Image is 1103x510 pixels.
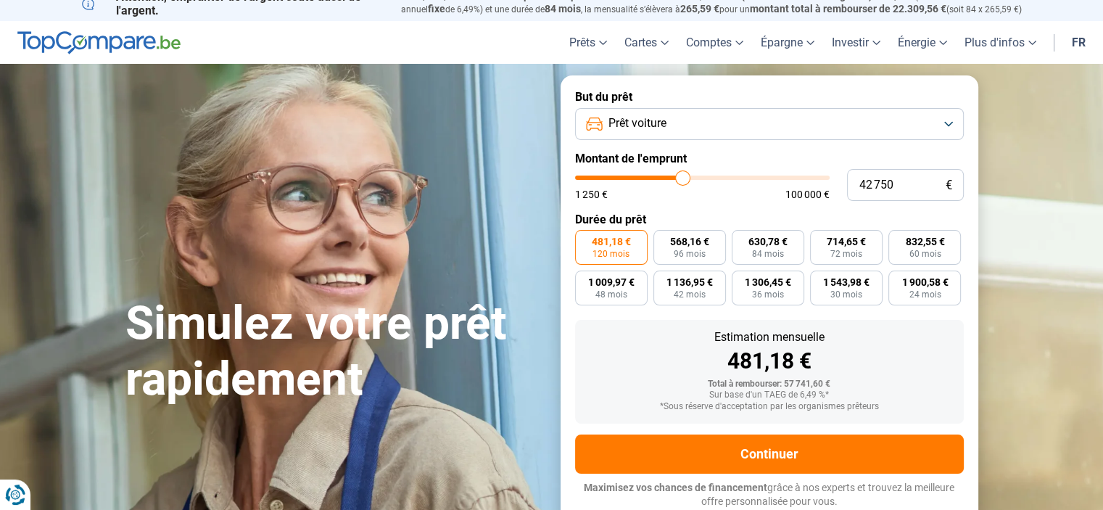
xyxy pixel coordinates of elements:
[748,237,788,247] span: 630,78 €
[592,237,631,247] span: 481,18 €
[587,379,952,390] div: Total à rembourser: 57 741,60 €
[666,277,713,287] span: 1 136,95 €
[575,152,964,165] label: Montant de l'emprunt
[587,332,952,343] div: Estimation mensuelle
[909,290,941,299] span: 24 mois
[587,350,952,372] div: 481,18 €
[575,189,608,200] span: 1 250 €
[905,237,944,247] span: 832,55 €
[909,250,941,258] span: 60 mois
[428,3,445,15] span: fixe
[17,31,181,54] img: TopCompare
[561,21,616,64] a: Prêts
[956,21,1045,64] a: Plus d'infos
[616,21,677,64] a: Cartes
[750,3,946,15] span: montant total à rembourser de 22.309,56 €
[575,213,964,226] label: Durée du prêt
[752,21,823,64] a: Épargne
[674,250,706,258] span: 96 mois
[823,21,889,64] a: Investir
[1063,21,1094,64] a: fr
[587,390,952,400] div: Sur base d'un TAEG de 6,49 %*
[830,250,862,258] span: 72 mois
[592,250,629,258] span: 120 mois
[608,115,666,131] span: Prêt voiture
[674,290,706,299] span: 42 mois
[785,189,830,200] span: 100 000 €
[575,108,964,140] button: Prêt voiture
[752,250,784,258] span: 84 mois
[830,290,862,299] span: 30 mois
[670,237,709,247] span: 568,16 €
[677,21,752,64] a: Comptes
[595,290,627,299] span: 48 mois
[889,21,956,64] a: Énergie
[823,277,869,287] span: 1 543,98 €
[752,290,784,299] span: 36 mois
[575,435,964,474] button: Continuer
[588,277,635,287] span: 1 009,97 €
[680,3,719,15] span: 265,59 €
[745,277,791,287] span: 1 306,45 €
[125,296,543,408] h1: Simulez votre prêt rapidement
[901,277,948,287] span: 1 900,58 €
[575,481,964,509] p: grâce à nos experts et trouvez la meilleure offre personnalisée pour vous.
[587,402,952,412] div: *Sous réserve d'acceptation par les organismes prêteurs
[545,3,581,15] span: 84 mois
[827,237,866,247] span: 714,65 €
[584,482,767,493] span: Maximisez vos chances de financement
[575,90,964,104] label: But du prêt
[946,179,952,192] span: €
